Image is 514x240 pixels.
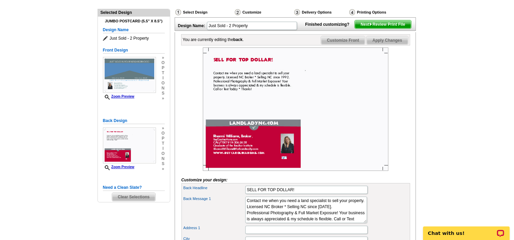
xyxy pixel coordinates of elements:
[103,118,165,124] h5: Back Design
[349,9,409,16] div: Printing Options
[321,36,365,44] span: Customize Front
[161,136,164,141] span: p
[183,185,245,191] label: Back Headline
[161,151,164,156] span: o
[175,9,234,17] div: Select Design
[103,27,165,33] h5: Design Name
[367,36,408,44] span: Apply Changes
[161,161,164,166] span: s
[161,65,164,71] span: p
[161,96,164,101] span: »
[355,20,411,28] span: Next Review Print File
[203,47,388,171] img: Z18898333_00001_2.jpg
[103,57,156,93] img: Z18898333_00001_1.jpg
[161,156,164,161] span: n
[161,71,164,76] span: t
[161,146,164,151] span: i
[305,22,353,27] strong: Finished customizing?
[183,196,245,202] label: Back Message 1
[161,91,164,96] span: s
[235,9,241,15] img: Customize
[369,23,372,26] img: button-next-arrow-white.png
[294,9,300,15] img: Delivery Options
[161,86,164,91] span: n
[294,9,349,16] div: Delivery Options
[103,47,165,54] h5: Front Design
[161,126,164,131] span: »
[103,19,165,23] h4: Jumbo Postcard (5.5" x 8.5")
[245,197,367,223] textarea: Contact me when you need a land specialist to sell your property. Licensed NC Broker * Selling NC...
[112,193,155,201] span: Clear Selections
[419,219,514,240] iframe: LiveChat chat widget
[103,95,135,98] a: Zoom Preview
[103,184,165,191] h5: Need a Clean Slate?
[161,55,164,60] span: »
[234,9,294,17] div: Customize
[161,141,164,146] span: t
[178,23,205,28] strong: Design Name:
[161,166,164,172] span: »
[349,9,355,15] img: Printing Options & Summary
[175,9,181,15] img: Select Design
[161,60,164,65] span: o
[103,35,165,42] span: Just Sold - 2 Property
[103,165,135,169] a: Zoom Preview
[98,9,170,16] div: Selected Design
[161,81,164,86] span: o
[103,127,156,163] img: Z18898333_00001_2.jpg
[161,131,164,136] span: o
[183,37,244,43] div: You are currently editing the .
[181,178,228,182] i: Customize your design:
[161,76,164,81] span: i
[233,37,243,42] b: back
[183,225,245,231] label: Address 1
